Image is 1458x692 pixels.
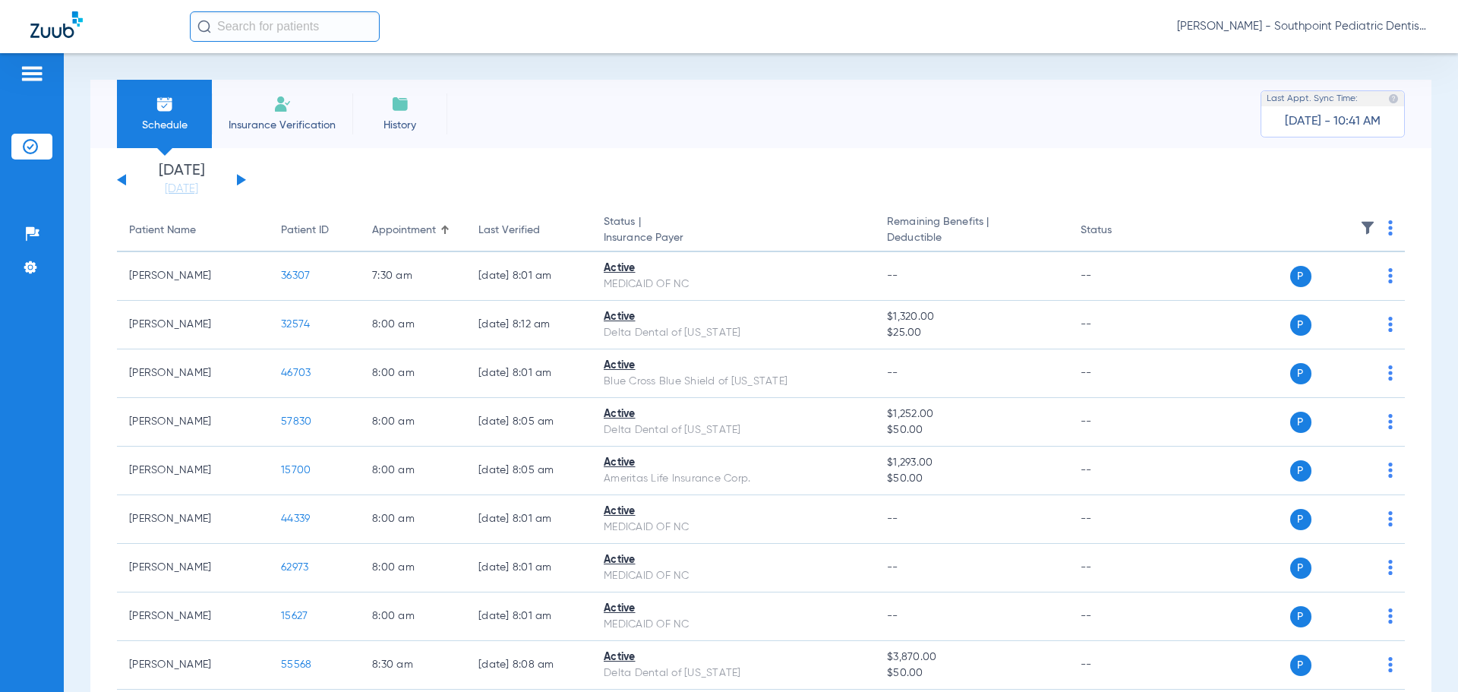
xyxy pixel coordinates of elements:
[281,223,329,239] div: Patient ID
[117,349,269,398] td: [PERSON_NAME]
[1360,220,1375,235] img: filter.svg
[604,504,863,520] div: Active
[887,406,1056,422] span: $1,252.00
[1068,447,1171,495] td: --
[466,301,592,349] td: [DATE] 8:12 AM
[1388,511,1393,526] img: group-dot-blue.svg
[466,544,592,592] td: [DATE] 8:01 AM
[604,358,863,374] div: Active
[604,601,863,617] div: Active
[604,471,863,487] div: Ameritas Life Insurance Corp.
[281,611,308,621] span: 15627
[604,552,863,568] div: Active
[360,592,466,641] td: 8:00 AM
[1388,93,1399,104] img: last sync help info
[604,325,863,341] div: Delta Dental of [US_STATE]
[281,319,310,330] span: 32574
[360,495,466,544] td: 8:00 AM
[466,252,592,301] td: [DATE] 8:01 AM
[478,223,579,239] div: Last Verified
[466,447,592,495] td: [DATE] 8:05 AM
[360,641,466,690] td: 8:30 AM
[604,309,863,325] div: Active
[223,118,341,133] span: Insurance Verification
[117,544,269,592] td: [PERSON_NAME]
[875,210,1068,252] th: Remaining Benefits |
[1290,363,1311,384] span: P
[1068,301,1171,349] td: --
[1290,412,1311,433] span: P
[1388,317,1393,332] img: group-dot-blue.svg
[190,11,380,42] input: Search for patients
[281,270,310,281] span: 36307
[604,665,863,681] div: Delta Dental of [US_STATE]
[360,544,466,592] td: 8:00 AM
[604,422,863,438] div: Delta Dental of [US_STATE]
[273,95,292,113] img: Manual Insurance Verification
[604,276,863,292] div: MEDICAID OF NC
[117,641,269,690] td: [PERSON_NAME]
[466,398,592,447] td: [DATE] 8:05 AM
[1290,606,1311,627] span: P
[887,422,1056,438] span: $50.00
[1290,509,1311,530] span: P
[478,223,540,239] div: Last Verified
[281,416,311,427] span: 57830
[604,455,863,471] div: Active
[466,495,592,544] td: [DATE] 8:01 AM
[604,261,863,276] div: Active
[197,20,211,33] img: Search Icon
[20,65,44,83] img: hamburger-icon
[1068,398,1171,447] td: --
[887,513,898,524] span: --
[281,368,311,378] span: 46703
[360,447,466,495] td: 8:00 AM
[887,230,1056,246] span: Deductible
[360,252,466,301] td: 7:30 AM
[372,223,436,239] div: Appointment
[281,223,348,239] div: Patient ID
[887,368,898,378] span: --
[1290,558,1311,579] span: P
[887,649,1056,665] span: $3,870.00
[466,641,592,690] td: [DATE] 8:08 AM
[360,349,466,398] td: 8:00 AM
[281,562,308,573] span: 62973
[887,665,1056,681] span: $50.00
[887,325,1056,341] span: $25.00
[117,495,269,544] td: [PERSON_NAME]
[117,301,269,349] td: [PERSON_NAME]
[1388,463,1393,478] img: group-dot-blue.svg
[391,95,409,113] img: History
[117,398,269,447] td: [PERSON_NAME]
[604,649,863,665] div: Active
[1068,592,1171,641] td: --
[1068,544,1171,592] td: --
[1068,495,1171,544] td: --
[604,568,863,584] div: MEDICAID OF NC
[604,520,863,536] div: MEDICAID OF NC
[1290,266,1311,287] span: P
[1388,414,1393,429] img: group-dot-blue.svg
[604,406,863,422] div: Active
[604,617,863,633] div: MEDICAID OF NC
[1267,91,1358,106] span: Last Appt. Sync Time:
[1068,210,1171,252] th: Status
[281,465,311,476] span: 15700
[887,270,898,281] span: --
[1068,252,1171,301] td: --
[1388,608,1393,624] img: group-dot-blue.svg
[887,471,1056,487] span: $50.00
[128,118,200,133] span: Schedule
[129,223,196,239] div: Patient Name
[281,659,311,670] span: 55568
[1382,619,1458,692] iframe: Chat Widget
[364,118,436,133] span: History
[156,95,174,113] img: Schedule
[136,163,227,197] li: [DATE]
[117,252,269,301] td: [PERSON_NAME]
[117,447,269,495] td: [PERSON_NAME]
[360,398,466,447] td: 8:00 AM
[1290,460,1311,482] span: P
